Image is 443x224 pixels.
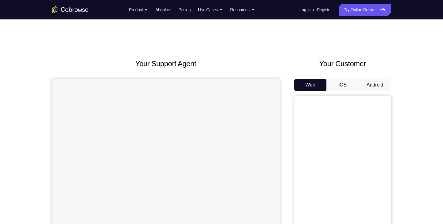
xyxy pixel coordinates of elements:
button: Resources [230,4,255,16]
button: iOS [326,79,359,91]
button: Web [294,79,327,91]
span: / [313,6,314,13]
a: Pricing [178,4,190,16]
a: About us [155,4,171,16]
a: Go to the home page [52,6,88,13]
button: Android [359,79,391,91]
a: Log In [299,4,311,16]
button: Use Cases [198,4,223,16]
h2: Your Customer [294,58,391,69]
h2: Your Support Agent [52,58,280,69]
button: Product [129,4,148,16]
a: Register [317,4,332,16]
a: Try Online Demo [339,4,391,16]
